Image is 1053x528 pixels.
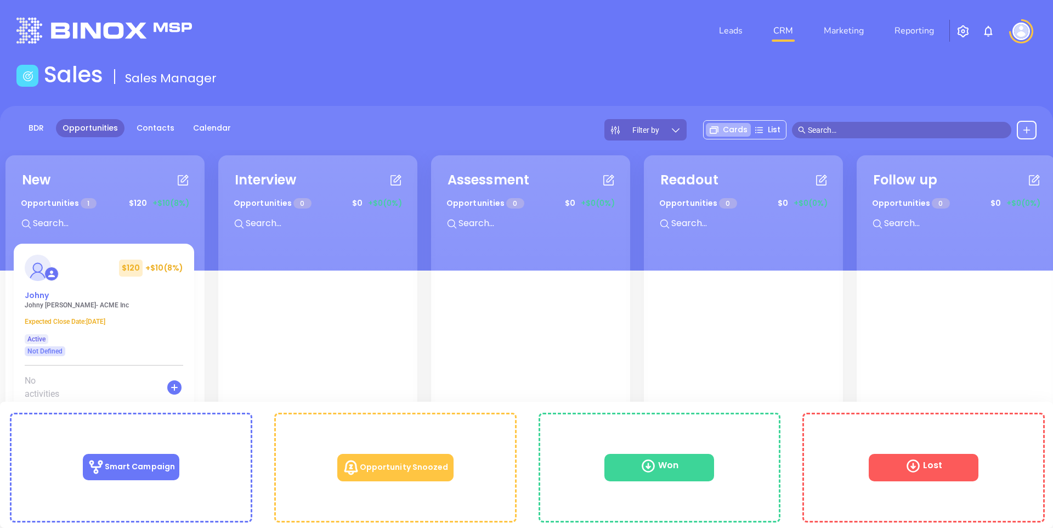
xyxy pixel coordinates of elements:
span: 1 [81,198,96,209]
a: Calendar [186,119,237,137]
span: Filter by [632,126,659,134]
span: No activities [25,374,72,401]
span: 0 [506,198,524,209]
span: Active [27,333,46,345]
p: Opportunities [234,193,312,214]
p: Expected Close Date: [DATE] [25,318,189,325]
span: Johny [25,290,49,301]
div: New [22,170,50,190]
input: Search… [808,124,1005,136]
p: Opportunities [21,193,97,214]
input: Search... [245,216,409,231]
a: CRM [769,20,797,42]
span: 0 [293,198,311,209]
a: Marketing [819,20,868,42]
input: Search... [32,216,196,231]
img: Johny [25,255,51,281]
a: Contacts [130,119,181,137]
span: search [798,126,806,134]
input: Search... [670,216,835,231]
span: $ 0 [775,195,791,212]
a: BDR [22,119,50,137]
img: iconSetting [956,25,970,38]
p: Smart Campaign [83,454,179,480]
a: Opportunities [56,119,124,137]
span: Lost [869,454,978,481]
span: $ 0 [349,195,365,212]
div: Interview [235,170,296,190]
span: Sales Manager [125,70,217,87]
div: NewOpportunities 1$120+$10(8%) [14,164,196,244]
div: InterviewOpportunities 0$0+$0(0%) [227,164,409,244]
div: Follow up [873,170,937,190]
div: Readout [660,170,718,190]
div: profile $120+$10(8%)JohnyJohny [PERSON_NAME]- ACME IncExpected Close Date:[DATE]ActiveNot Defined... [14,244,196,417]
span: +$10 (8%) [145,262,183,273]
p: Opportunities [659,193,737,214]
span: +$0 (0%) [794,198,828,209]
span: +$0 (0%) [368,198,402,209]
span: $ 0 [562,195,578,212]
span: List [768,124,780,136]
div: Assessment [448,170,529,190]
span: Won [604,454,714,481]
img: logo [16,18,192,43]
p: Opportunities [872,193,950,214]
div: AssessmentOpportunities 0$0+$0(0%) [439,164,622,244]
a: profile $120+$10(8%)JohnyJohny [PERSON_NAME]- ACME IncExpected Close Date:[DATE]ActiveNot Defined [14,244,194,356]
img: iconNotification [982,25,995,38]
span: Cards [723,124,748,136]
input: Search... [883,216,1048,231]
span: +$0 (0%) [1006,198,1040,209]
div: Follow upOpportunities 0$0+$0(0%) [865,164,1048,244]
span: +$10 (8%) [152,198,189,209]
a: Reporting [890,20,938,42]
span: $ 120 [126,195,150,212]
span: Not Defined [27,345,63,357]
a: Leads [715,20,747,42]
p: Johny Smith - ACME Inc [25,301,189,309]
p: Opportunity Snoozed [337,454,454,481]
span: 0 [932,198,949,209]
p: Opportunities [446,193,524,214]
span: 0 [719,198,737,209]
img: user [1012,23,1030,40]
h1: Sales [44,61,103,88]
input: Search... [457,216,622,231]
div: ReadoutOpportunities 0$0+$0(0%) [652,164,835,244]
span: +$0 (0%) [581,198,615,209]
span: $ 120 [119,260,143,277]
span: $ 0 [988,195,1004,212]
